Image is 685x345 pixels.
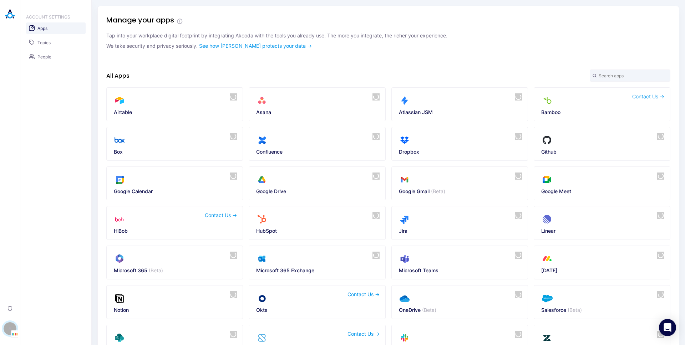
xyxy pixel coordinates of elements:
[540,228,555,234] h2: Linear
[659,319,676,336] div: Open Intercom Messenger
[541,173,553,186] img: Google Meet
[541,292,553,305] img: Salesforce
[541,134,553,146] img: Github
[255,307,268,313] h2: Okta
[398,173,411,186] img: Google Gmail
[26,37,86,48] a: Topics
[347,331,380,337] button: Contact Us →
[255,228,277,234] h2: HubSpot
[4,322,16,335] div: A
[256,253,268,264] img: Connector Icon
[255,94,268,107] img: Asana
[114,253,125,264] img: Connector Icon
[541,95,553,106] img: Connector Icon
[113,173,126,186] img: Google Calendar
[397,267,438,273] h2: Microsoft Teams
[590,69,670,82] input: Search apps
[106,32,463,39] p: Tap into your workplace digital footprint by integrating Akooda with the tools you already use. T...
[540,267,557,273] h2: [DATE]
[399,95,410,106] img: Connector Icon
[3,7,17,21] img: Akooda Logo
[397,149,419,155] h2: Dropbox
[112,228,128,234] h2: HiBob
[113,331,126,344] img: Sharepoint
[540,188,571,194] h2: Google Meet
[540,149,557,155] h2: Github
[112,307,129,313] h2: Notion
[26,22,86,34] a: Apps
[256,332,268,344] img: Connector Icon
[398,134,411,146] img: Dropbox
[398,331,411,344] img: Slack
[431,188,445,194] span: (Beta)
[422,307,436,313] span: (Beta)
[37,54,51,60] span: People
[255,267,314,273] h2: Microsoft 365 Exchange
[347,291,380,297] button: Contact Us →
[26,14,86,20] h3: ACCOUNT SETTINGS
[255,213,268,226] img: HubSpot
[112,188,153,194] h2: Google Calendar
[255,149,283,155] h2: Confluence
[199,43,312,49] a: See how [PERSON_NAME] protects your data →
[113,94,126,107] img: Airtable
[112,267,163,273] h2: Microsoft 365
[255,188,286,194] h2: Google Drive
[541,331,553,344] img: Zendesk
[540,109,560,115] h2: Bamboo
[106,42,463,50] p: We take security and privacy seriously.
[205,212,237,218] button: Contact Us →
[568,307,582,313] span: (Beta)
[255,173,268,186] img: Google Drive
[540,307,582,313] h2: Salesforce
[112,149,123,155] h2: Box
[149,267,163,273] span: (Beta)
[37,26,47,31] span: Apps
[541,213,553,226] img: Linear
[106,15,174,25] h1: Manage your apps
[632,93,664,99] button: Contact Us →
[113,292,126,305] img: Notion
[11,331,18,338] img: Tenant Logo
[398,213,411,226] img: Jira
[37,40,51,45] span: Topics
[26,51,86,62] a: People
[397,109,433,115] h2: Atlassian JSM
[256,293,268,304] img: Connector Icon
[112,109,132,115] h2: Airtable
[397,307,436,313] h2: OneDrive
[255,109,271,115] h2: Asana
[541,252,553,265] img: Monday
[397,188,445,194] h2: Google Gmail
[397,228,407,234] h2: Jira
[398,292,411,305] img: OneDrive
[114,213,125,225] img: Connector Icon
[255,134,268,146] img: Confluence
[113,134,126,146] img: Box
[398,252,411,265] img: Microsoft Teams
[106,71,130,80] h3: All Apps
[3,319,17,338] button: ATenant Logo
